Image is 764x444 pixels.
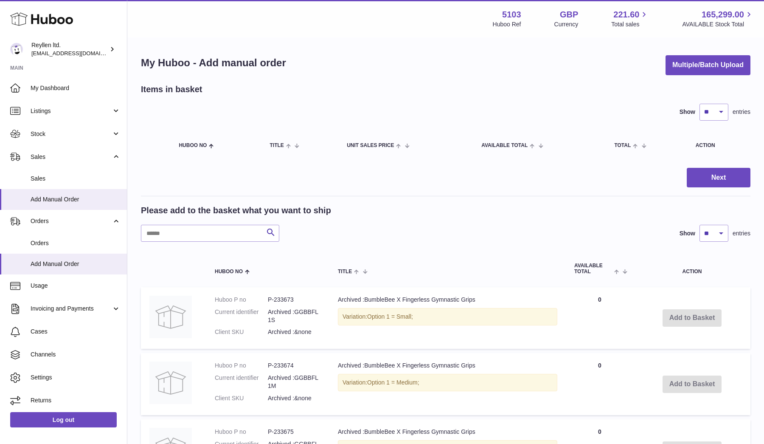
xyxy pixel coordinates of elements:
[10,43,23,56] img: reyllen@reyllen.com
[560,9,578,20] strong: GBP
[10,412,117,427] a: Log out
[566,353,634,415] td: 0
[270,143,284,148] span: Title
[613,9,639,20] span: 221.60
[31,217,112,225] span: Orders
[31,130,112,138] span: Stock
[338,269,352,274] span: Title
[141,205,331,216] h2: Please add to the basket what you want to ship
[574,263,612,274] span: AVAILABLE Total
[31,396,121,404] span: Returns
[31,282,121,290] span: Usage
[566,287,634,349] td: 0
[141,56,286,70] h1: My Huboo - Add manual order
[502,9,521,20] strong: 5103
[666,55,750,75] button: Multiple/Batch Upload
[31,107,112,115] span: Listings
[634,255,750,283] th: Action
[149,362,192,404] img: Archived :BumbleBee X Fingerless Gymnastic Grips
[215,394,268,402] dt: Client SKU
[31,351,121,359] span: Channels
[481,143,528,148] span: AVAILABLE Total
[31,239,121,247] span: Orders
[31,84,121,92] span: My Dashboard
[268,296,321,304] dd: P-233673
[367,313,413,320] span: Option 1 = Small;
[215,269,243,274] span: Huboo no
[179,143,207,148] span: Huboo no
[31,373,121,382] span: Settings
[31,175,121,183] span: Sales
[215,308,268,324] dt: Current identifier
[268,394,321,402] dd: Archived :&none
[149,296,192,338] img: Archived :BumbleBee X Fingerless Gymnastic Grips
[215,374,268,390] dt: Current identifier
[268,374,321,390] dd: Archived :GGBBFL1M
[215,296,268,304] dt: Huboo P no
[215,428,268,436] dt: Huboo P no
[682,9,754,28] a: 165,299.00 AVAILABLE Stock Total
[614,143,631,148] span: Total
[493,20,521,28] div: Huboo Ref
[268,308,321,324] dd: Archived :GGBBFL1S
[268,328,321,336] dd: Archived :&none
[338,308,557,325] div: Variation:
[680,229,695,238] label: Show
[554,20,579,28] div: Currency
[215,362,268,370] dt: Huboo P no
[268,428,321,436] dd: P-233675
[338,374,557,391] div: Variation:
[733,108,750,116] span: entries
[268,362,321,370] dd: P-233674
[31,328,121,336] span: Cases
[31,260,121,268] span: Add Manual Order
[682,20,754,28] span: AVAILABLE Stock Total
[31,50,125,57] span: [EMAIL_ADDRESS][DOMAIN_NAME]
[31,153,112,161] span: Sales
[215,328,268,336] dt: Client SKU
[696,143,742,148] div: Action
[31,195,121,204] span: Add Manual Order
[367,379,419,386] span: Option 1 = Medium;
[687,168,750,188] button: Next
[680,108,695,116] label: Show
[702,9,744,20] span: 165,299.00
[31,305,112,313] span: Invoicing and Payments
[611,20,649,28] span: Total sales
[329,287,566,349] td: Archived :BumbleBee X Fingerless Gymnastic Grips
[31,41,108,57] div: Reyllen ltd.
[347,143,394,148] span: Unit Sales Price
[329,353,566,415] td: Archived :BumbleBee X Fingerless Gymnastic Grips
[611,9,649,28] a: 221.60 Total sales
[141,84,202,95] h2: Items in basket
[733,229,750,238] span: entries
